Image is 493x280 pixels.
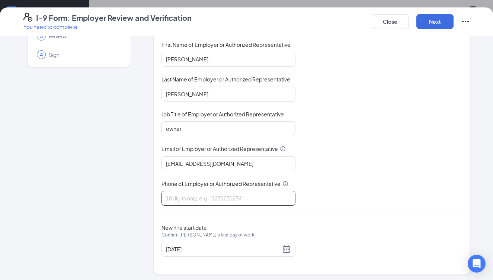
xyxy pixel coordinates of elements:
input: Enter your last name [161,87,295,102]
span: Review [49,32,120,40]
span: 3 [40,32,43,40]
span: Job Title of Employer or Authorized Representative [161,110,284,118]
span: New hire start date [161,224,254,246]
input: Enter your email address [161,156,295,171]
span: First Name of Employer or Authorized Representative [161,41,291,48]
span: Email of Employer or Authorized Representative [161,145,278,152]
input: 10/12/2025 [166,245,281,253]
button: Close [372,14,409,29]
span: Last Name of Employer or Authorized Representative [161,75,290,83]
button: Next [416,14,454,29]
svg: Info [282,181,288,187]
span: Sign [49,51,120,58]
p: You need to complete [23,23,192,30]
svg: Ellipses [461,17,470,26]
span: Phone of Employer or Authorized Representative [161,180,281,187]
svg: Info [280,146,286,152]
h4: I-9 Form: Employer Review and Verification [36,13,192,23]
input: Enter job title [161,121,295,136]
span: 4 [40,51,43,58]
input: Enter your first name [161,52,295,67]
div: Open Intercom Messenger [468,255,486,273]
svg: FormI9EVerifyIcon [23,13,32,22]
span: Confirm [PERSON_NAME]'s first day of work [161,231,254,239]
input: 10 digits only, e.g. "1231231234" [161,191,295,206]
